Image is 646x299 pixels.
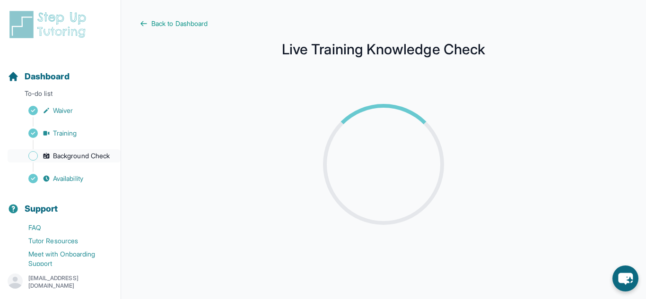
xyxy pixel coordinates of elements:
a: Dashboard [8,70,70,83]
span: Availability [53,174,83,183]
a: Training [8,127,121,140]
span: Waiver [53,106,73,115]
button: chat-button [612,265,638,291]
a: Waiver [8,104,121,117]
button: [EMAIL_ADDRESS][DOMAIN_NAME] [8,273,113,290]
a: FAQ [8,221,121,234]
img: logo [8,9,92,40]
span: Training [53,128,77,138]
button: Support [4,187,117,219]
a: Availability [8,172,121,185]
p: [EMAIL_ADDRESS][DOMAIN_NAME] [28,274,113,290]
a: Back to Dashboard [140,19,627,28]
span: Back to Dashboard [151,19,208,28]
span: Support [25,202,58,215]
a: Background Check [8,149,121,162]
a: Tutor Resources [8,234,121,248]
span: Dashboard [25,70,70,83]
span: Background Check [53,151,110,161]
h1: Live Training Knowledge Check [140,43,627,55]
button: Dashboard [4,55,117,87]
a: Meet with Onboarding Support [8,248,121,270]
p: To-do list [4,89,117,102]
